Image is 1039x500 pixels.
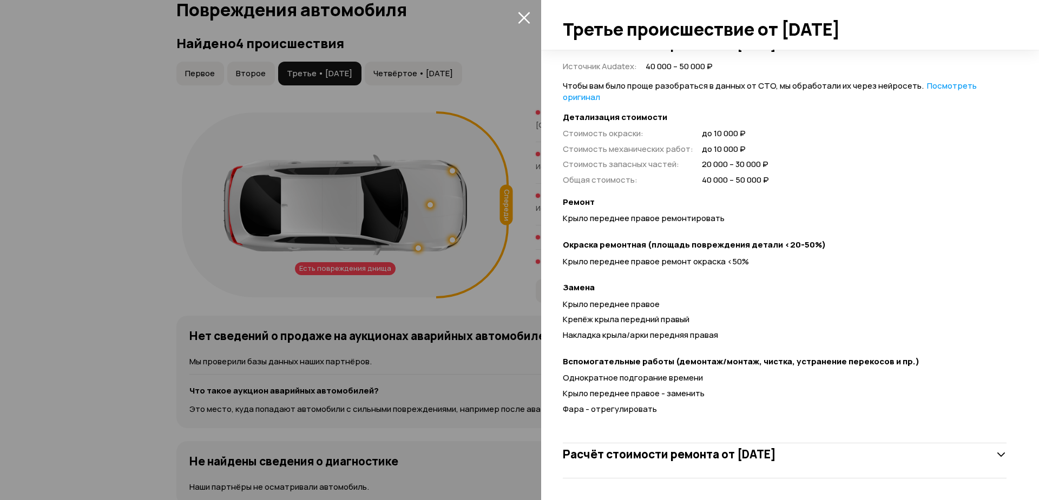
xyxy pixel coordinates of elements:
strong: Детализация стоимости [563,112,1007,123]
a: Посмотреть оригинал [563,80,977,103]
span: Крыло переднее правое [563,298,660,310]
span: Крыло переднее правое - заменить [563,388,705,399]
strong: Вспомогательные работы (демонтаж/монтаж, чистка, устранение перекосов и пр.) [563,356,1007,368]
h3: Расчёт стоимости ремонта от [DATE] [563,38,776,52]
strong: Окраска ремонтная (площадь повреждения детали <20-50%) [563,239,1007,251]
span: Стоимость механических работ : [563,143,693,155]
span: Накладка крыла/арки передняя правая [563,329,718,341]
span: Крепёж крыла передний правый [563,314,689,325]
span: 40 000 – 50 000 ₽ [702,175,769,186]
span: до 10 000 ₽ [702,144,769,155]
span: 40 000 – 50 000 ₽ [646,61,713,72]
h3: Расчёт стоимости ремонта от [DATE] [563,447,776,461]
span: Фара - отрегулировать [563,403,657,415]
span: Чтобы вам было проще разобраться в данных от СТО, мы обработали их через нейросеть. [563,80,977,103]
span: Крыло переднее правое ремонтировать [563,212,725,224]
button: закрыть [515,9,532,26]
span: 20 000 – 30 000 ₽ [702,159,769,170]
span: Стоимость окраски : [563,128,643,139]
span: Общая стоимость : [563,174,637,185]
span: до 10 000 ₽ [702,128,769,139]
strong: Ремонт [563,197,1007,208]
span: Однократное подгорание времени [563,372,703,383]
span: Крыло переднее правое ремонт окраска <50% [563,256,749,267]
strong: Замена [563,282,1007,294]
span: Стоимость запасных частей : [563,158,679,170]
span: Источник Audatex : [563,61,637,72]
